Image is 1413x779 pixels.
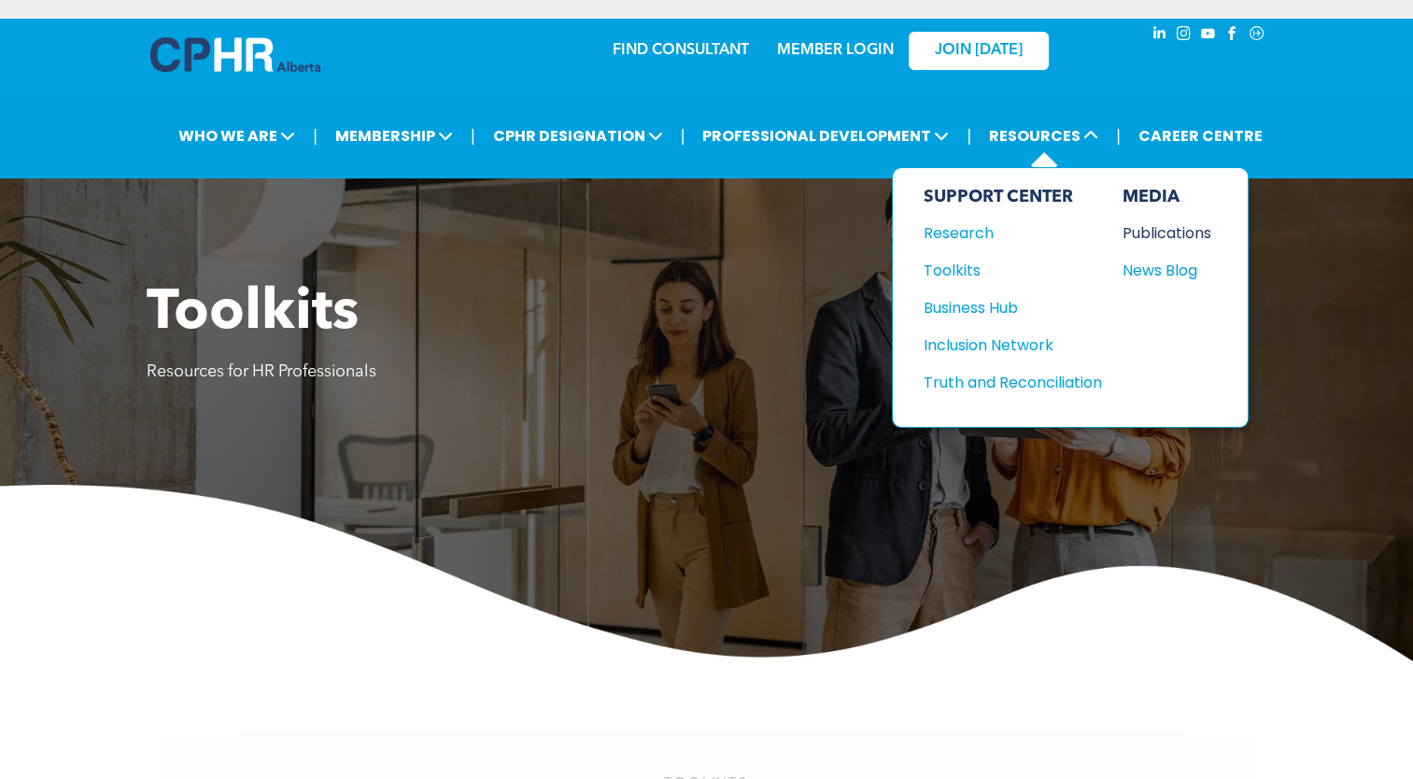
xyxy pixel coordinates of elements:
div: SUPPORT CENTER [923,187,1101,207]
a: FIND CONSULTANT [613,43,749,58]
div: Truth and Reconciliation [923,371,1083,394]
a: CAREER CENTRE [1133,119,1268,153]
li: | [471,117,475,155]
a: linkedin [1150,23,1170,49]
div: Business Hub [923,296,1083,319]
span: Resources for HR Professionals [147,363,376,380]
span: CPHR DESIGNATION [487,119,669,153]
a: Research [923,221,1101,245]
div: MEDIA [1122,187,1210,207]
div: Inclusion Network [923,333,1083,357]
a: JOIN [DATE] [909,32,1049,70]
li: | [313,117,318,155]
a: News Blog [1122,259,1210,282]
a: Social network [1247,23,1267,49]
a: Publications [1122,221,1210,245]
span: Toolkits [147,286,359,342]
a: Truth and Reconciliation [923,371,1101,394]
span: RESOURCES [983,119,1104,153]
div: Toolkits [923,259,1083,282]
div: Publications [1122,221,1202,245]
span: JOIN [DATE] [935,42,1023,60]
a: Toolkits [923,259,1101,282]
a: facebook [1222,23,1243,49]
span: WHO WE ARE [173,119,301,153]
li: | [967,117,971,155]
li: | [1116,117,1121,155]
div: Research [923,221,1083,245]
a: Inclusion Network [923,333,1101,357]
div: News Blog [1122,259,1202,282]
img: A blue and white logo for cp alberta [150,37,320,72]
span: PROFESSIONAL DEVELOPMENT [697,119,954,153]
span: MEMBERSHIP [330,119,459,153]
a: youtube [1198,23,1219,49]
li: | [681,117,685,155]
a: instagram [1174,23,1194,49]
a: Business Hub [923,296,1101,319]
a: MEMBER LOGIN [777,43,894,58]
